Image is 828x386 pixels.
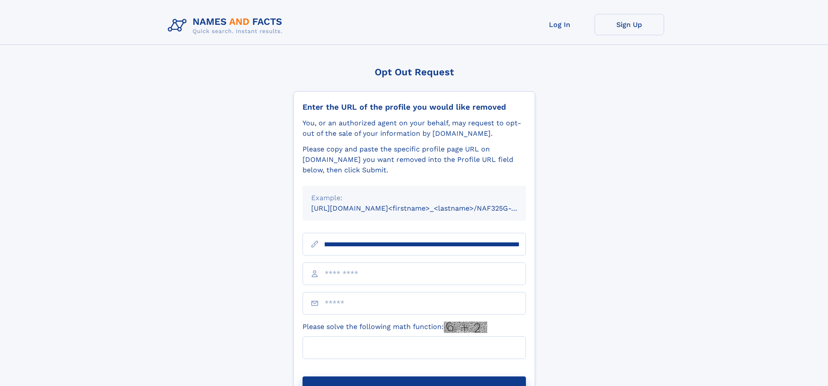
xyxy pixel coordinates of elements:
[164,14,289,37] img: Logo Names and Facts
[311,193,517,203] div: Example:
[303,144,526,175] div: Please copy and paste the specific profile page URL on [DOMAIN_NAME] you want removed into the Pr...
[303,322,487,333] label: Please solve the following math function:
[303,118,526,139] div: You, or an authorized agent on your behalf, may request to opt-out of the sale of your informatio...
[525,14,595,35] a: Log In
[303,102,526,112] div: Enter the URL of the profile you would like removed
[293,67,535,77] div: Opt Out Request
[595,14,664,35] a: Sign Up
[311,204,542,212] small: [URL][DOMAIN_NAME]<firstname>_<lastname>/NAF325G-xxxxxxxx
